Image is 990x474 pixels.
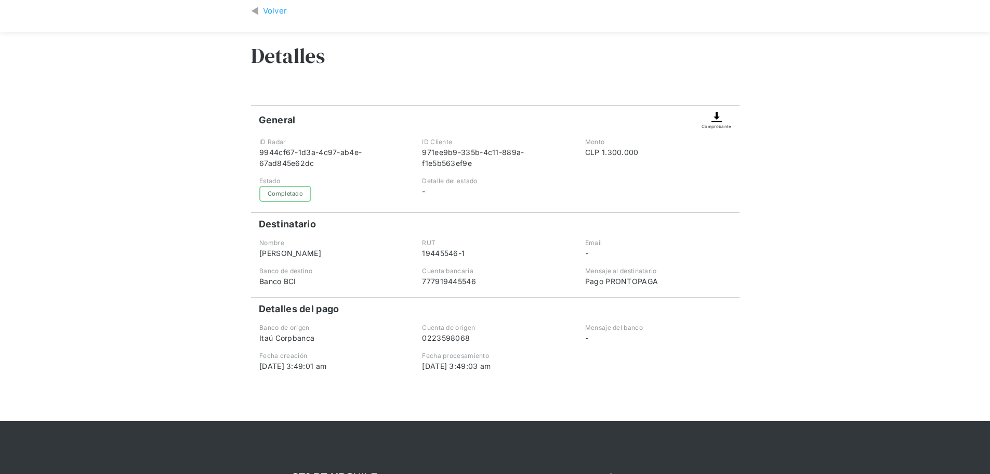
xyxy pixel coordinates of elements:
[259,176,405,186] div: Estado
[585,332,731,343] div: -
[422,137,567,147] div: ID Cliente
[422,147,567,169] div: 971ee9b9-335b-4c11-889a-f1e5b563ef9e
[263,5,287,17] div: Volver
[259,186,311,202] div: Completado
[259,238,405,248] div: Nombre
[585,248,731,259] div: -
[259,137,405,147] div: ID Radar
[585,323,731,332] div: Mensaje del banco
[422,332,567,343] div: 0223598068
[702,123,731,130] div: Comprobante
[585,276,731,287] div: Pago PRONTOPAGA
[259,276,405,287] div: Banco BCI
[585,266,731,276] div: Mensaje al destinatario
[422,276,567,287] div: 777919445546
[422,176,567,186] div: Detalle del estado
[422,266,567,276] div: Cuenta bancaria
[422,361,567,371] div: [DATE] 3:49:03 am
[422,323,567,332] div: Cuenta de origen
[422,351,567,361] div: Fecha procesamiento
[710,111,723,123] img: Descargar comprobante
[585,238,731,248] div: Email
[259,147,405,169] div: 9944cf67-1d3a-4c97-ab4e-67ad845e62dc
[259,114,296,126] h4: General
[259,351,405,361] div: Fecha creación
[259,303,339,315] h4: Detalles del pago
[259,248,405,259] div: [PERSON_NAME]
[259,266,405,276] div: Banco de destino
[251,5,287,17] a: Volver
[259,361,405,371] div: [DATE] 3:49:01 am
[422,186,567,197] div: -
[259,332,405,343] div: Itaú Corpbanca
[259,323,405,332] div: Banco de origen
[422,238,567,248] div: RUT
[251,43,325,69] h3: Detalles
[585,147,731,158] div: CLP 1.300.000
[259,218,316,230] h4: Destinatario
[422,248,567,259] div: 19445546-1
[585,137,731,147] div: Monto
